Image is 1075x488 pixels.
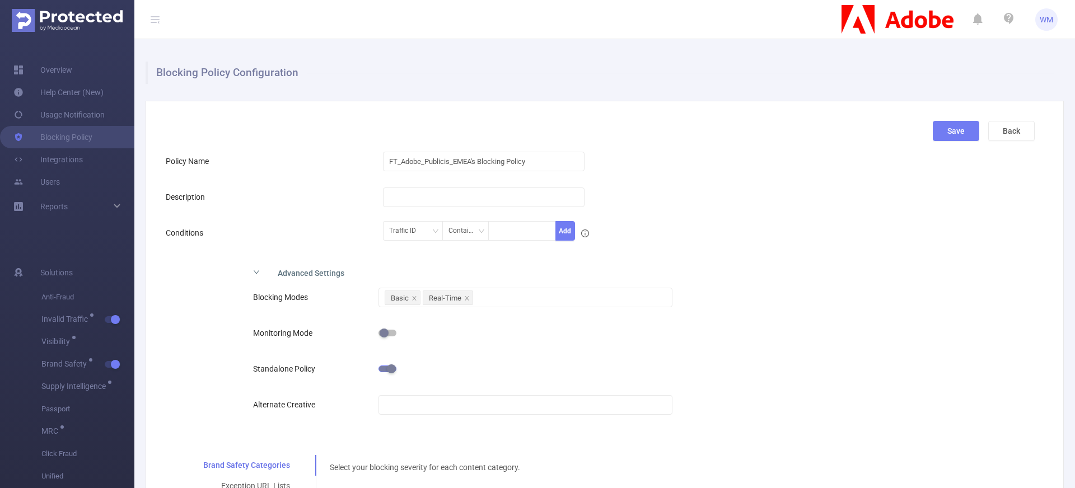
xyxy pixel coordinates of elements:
[41,443,134,465] span: Click Fraud
[41,465,134,487] span: Unified
[166,157,214,166] label: Policy Name
[253,269,260,275] i: icon: right
[1040,8,1053,31] span: WM
[13,171,60,193] a: Users
[988,121,1035,141] button: Back
[253,293,314,302] label: Blocking Modes
[166,455,303,476] div: Brand Safety Categories
[478,228,485,236] i: icon: down
[146,62,1054,84] h1: Blocking Policy Configuration
[41,337,74,345] span: Visibility
[13,148,83,171] a: Integrations
[253,329,318,337] label: Monitoring Mode
[40,202,68,211] span: Reports
[933,121,979,141] button: Save
[41,360,91,368] span: Brand Safety
[464,295,470,302] i: icon: close
[432,228,439,236] i: icon: down
[581,229,589,237] i: icon: info-circle
[385,290,420,305] li: Basic
[244,260,765,284] div: icon: rightAdvanced Settings
[41,286,134,308] span: Anti-Fraud
[253,364,321,373] label: Standalone Policy
[41,398,134,420] span: Passport
[13,59,72,81] a: Overview
[40,195,68,218] a: Reports
[412,295,417,302] i: icon: close
[391,291,409,306] div: Basic
[555,221,575,241] button: Add
[253,400,321,409] label: Alternate Creative
[166,193,211,201] label: Description
[13,81,104,104] a: Help Center (New)
[12,9,123,32] img: Protected Media
[41,382,110,390] span: Supply Intelligence
[429,291,461,306] div: Real-Time
[41,315,92,323] span: Invalid Traffic
[13,104,105,126] a: Usage Notification
[40,261,73,284] span: Solutions
[389,222,424,240] div: Traffic ID
[423,290,473,305] li: Real-Time
[166,228,209,237] label: Conditions
[13,126,92,148] a: Blocking Policy
[448,222,483,240] div: Contains
[41,427,62,435] span: MRC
